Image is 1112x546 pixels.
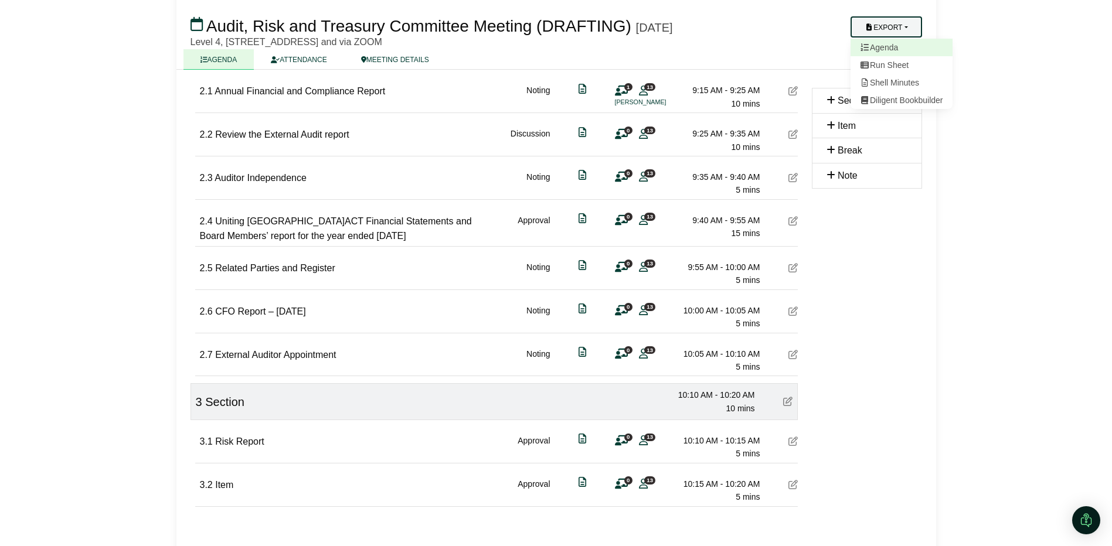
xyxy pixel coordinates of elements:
[731,142,760,152] span: 10 mins
[526,347,550,374] div: Noting
[736,492,760,501] span: 5 mins
[624,303,632,310] span: 0
[215,480,233,490] span: Item
[215,129,349,139] span: Review the External Audit report
[678,304,760,317] div: 10:00 AM - 10:05 AM
[215,86,385,96] span: Annual Financial and Compliance Report
[644,346,655,354] span: 13
[215,350,336,360] span: External Auditor Appointment
[736,319,760,328] span: 5 mins
[526,170,550,197] div: Noting
[200,216,472,241] span: Uniting [GEOGRAPHIC_DATA]ACT Financial Statements and Board Members’ report for the year ended [D...
[838,145,862,155] span: Break
[851,16,921,37] button: Export
[518,477,550,504] div: Approval
[200,86,213,96] span: 2.1
[615,97,703,107] li: [PERSON_NAME]
[678,434,760,447] div: 10:10 AM - 10:15 AM
[838,95,869,105] span: Section
[644,213,655,220] span: 13
[183,49,254,70] a: AGENDA
[200,436,213,446] span: 3.1
[644,434,655,441] span: 13
[215,173,307,183] span: Auditor Independence
[678,347,760,360] div: 10:05 AM - 10:10 AM
[200,173,213,183] span: 2.3
[644,476,655,484] span: 13
[200,216,213,226] span: 2.4
[673,388,755,401] div: 10:10 AM - 10:20 AM
[678,214,760,227] div: 9:40 AM - 9:55 AM
[838,170,858,180] span: Note
[624,434,632,441] span: 0
[254,49,344,70] a: ATTENDANCE
[1072,506,1100,534] div: Open Intercom Messenger
[624,213,632,220] span: 0
[678,170,760,183] div: 9:35 AM - 9:40 AM
[838,121,856,131] span: Item
[736,362,760,371] span: 5 mins
[206,17,631,35] span: Audit, Risk and Treasury Committee Meeting (DRAFTING)
[726,404,754,413] span: 10 mins
[518,434,550,460] div: Approval
[215,263,335,273] span: Related Parties and Register
[678,261,760,274] div: 9:55 AM - 10:00 AM
[624,346,632,354] span: 0
[644,83,655,91] span: 13
[526,261,550,287] div: Noting
[526,304,550,330] div: Noting
[636,21,673,35] div: [DATE]
[191,37,382,47] span: Level 4, [STREET_ADDRESS] and via ZOOM
[215,306,305,316] span: CFO Report – [DATE]
[624,83,632,91] span: 1
[200,306,213,316] span: 2.6
[200,350,213,360] span: 2.7
[736,275,760,285] span: 5 mins
[205,395,244,408] span: Section
[624,260,632,267] span: 0
[215,436,264,446] span: Risk Report
[736,449,760,458] span: 5 mins
[678,127,760,140] div: 9:25 AM - 9:35 AM
[644,303,655,310] span: 13
[851,39,953,56] a: Agenda
[851,56,953,74] a: Run Sheet
[511,127,550,153] div: Discussion
[851,91,953,109] a: Diligent Bookbuilder
[678,477,760,490] div: 10:15 AM - 10:20 AM
[200,263,213,273] span: 2.5
[644,127,655,134] span: 13
[624,127,632,134] span: 0
[344,49,446,70] a: MEETING DETAILS
[526,84,550,110] div: Noting
[644,260,655,267] span: 13
[731,228,760,238] span: 15 mins
[851,74,953,91] a: Shell Minutes
[678,84,760,97] div: 9:15 AM - 9:25 AM
[200,480,213,490] span: 3.2
[644,169,655,177] span: 13
[200,129,213,139] span: 2.2
[731,99,760,108] span: 10 mins
[518,214,550,244] div: Approval
[196,395,202,408] span: 3
[624,169,632,177] span: 0
[736,185,760,194] span: 5 mins
[624,476,632,484] span: 0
